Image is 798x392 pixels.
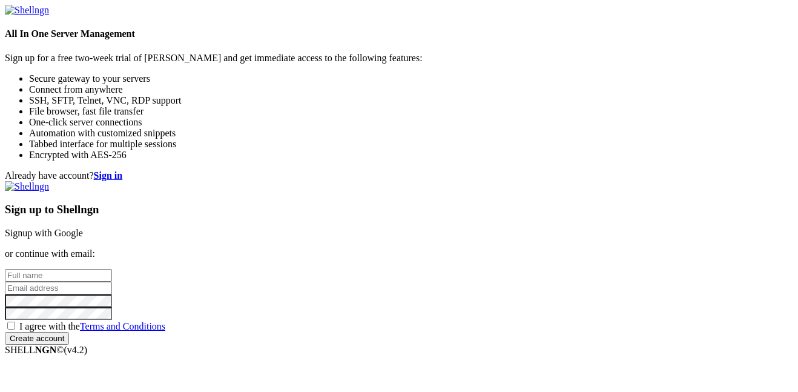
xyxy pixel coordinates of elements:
[5,332,69,345] input: Create account
[5,5,49,16] img: Shellngn
[64,345,88,355] span: 4.2.0
[5,228,83,238] a: Signup with Google
[5,203,793,216] h3: Sign up to Shellngn
[19,321,165,331] span: I agree with the
[35,345,57,355] b: NGN
[29,106,793,117] li: File browser, fast file transfer
[5,53,793,64] p: Sign up for a free two-week trial of [PERSON_NAME] and get immediate access to the following feat...
[5,28,793,39] h4: All In One Server Management
[29,139,793,150] li: Tabbed interface for multiple sessions
[5,248,793,259] p: or continue with email:
[5,170,793,181] div: Already have account?
[29,150,793,161] li: Encrypted with AES-256
[5,269,112,282] input: Full name
[5,282,112,294] input: Email address
[94,170,123,181] a: Sign in
[5,345,87,355] span: SHELL ©
[29,84,793,95] li: Connect from anywhere
[5,181,49,192] img: Shellngn
[80,321,165,331] a: Terms and Conditions
[29,128,793,139] li: Automation with customized snippets
[29,95,793,106] li: SSH, SFTP, Telnet, VNC, RDP support
[29,73,793,84] li: Secure gateway to your servers
[7,322,15,330] input: I agree with theTerms and Conditions
[29,117,793,128] li: One-click server connections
